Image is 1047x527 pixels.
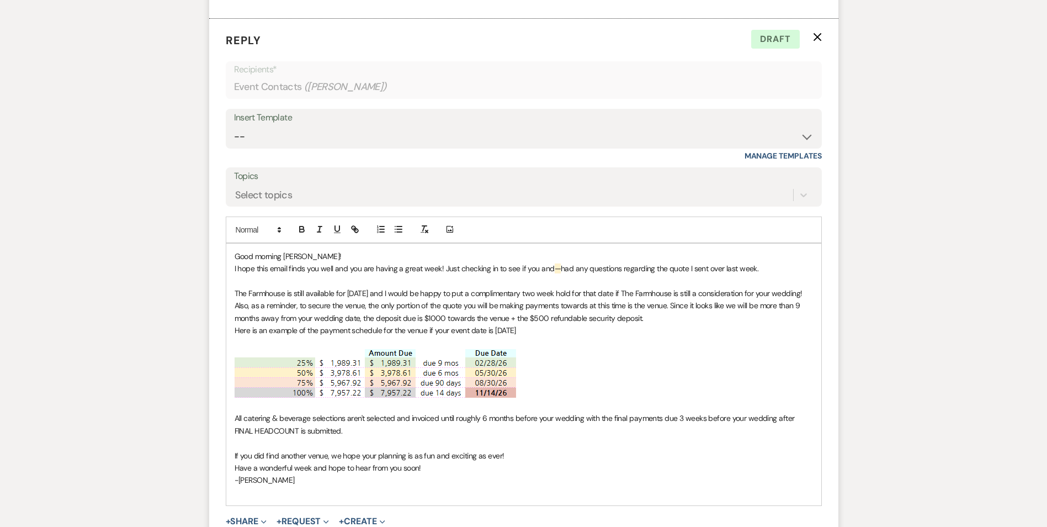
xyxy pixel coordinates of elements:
span: All catering & beverage selections aren't selected and invoiced until roughly 6 months before you... [235,413,796,435]
span: Reply [226,33,261,48]
span: I hope this email finds you well and you are having a great week! Just checking in to see if you and [235,263,555,273]
span: had any questions regarding the quote I sent over last week. [561,263,758,273]
p: Recipients* [234,62,814,77]
button: Share [226,517,267,526]
button: Request [277,517,329,526]
span: ( [PERSON_NAME] ) [304,80,387,94]
span: -[PERSON_NAME] [235,475,295,485]
a: Manage Templates [745,151,822,161]
span: + [277,517,281,526]
button: Create [339,517,385,526]
span: + [226,517,231,526]
span: If you did find another venue, we hope your planning is as fun and exciting as ever! [235,451,504,461]
span: The Farmhouse is still available for [DATE] and I would be happy to put a complimentary two week ... [235,288,802,298]
span: Draft [751,30,800,49]
img: w+wYPTZ9Lhq1AAAAABJRU5ErkJggg== [235,349,518,400]
label: Topics [234,168,814,185]
span: — [555,263,561,273]
div: Select topics [235,187,293,202]
div: Event Contacts [234,76,814,98]
span: Good morning [PERSON_NAME]! [235,251,342,261]
span: Here is an example of the payment schedule for the venue if your event date is [DATE] [235,325,516,335]
span: + [339,517,344,526]
div: Insert Template [234,110,814,126]
span: Have a wonderful week and hope to hear from you soon! [235,463,421,473]
span: Also, as a reminder, to secure the venue, the only portion of the quote you will be making paymen... [235,301,802,323]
